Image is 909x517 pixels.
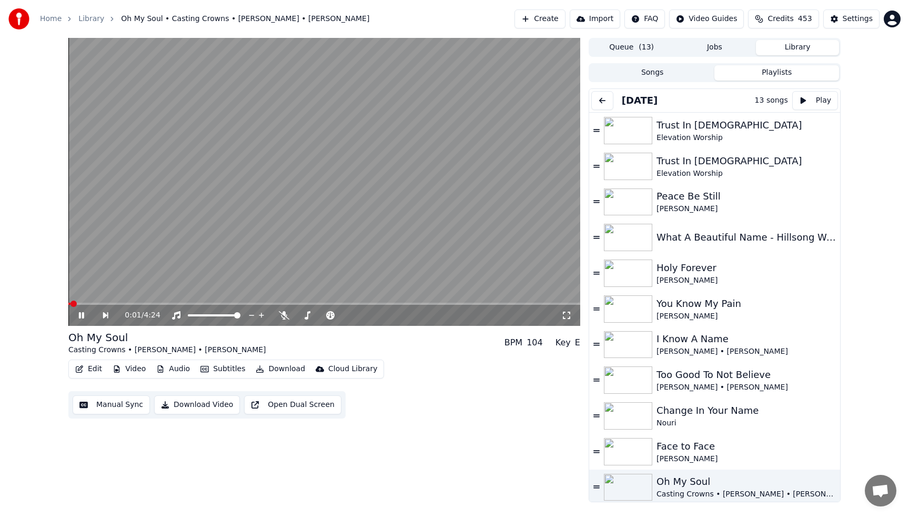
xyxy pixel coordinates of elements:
div: / [125,310,150,321]
div: Casting Crowns • [PERSON_NAME] • [PERSON_NAME] [656,489,836,500]
div: Casting Crowns • [PERSON_NAME] • [PERSON_NAME] [68,345,266,355]
span: 4:24 [144,310,160,321]
div: BPM [504,336,522,349]
div: Trust In [DEMOGRAPHIC_DATA] [656,154,836,168]
div: You Know My Pain [656,296,836,311]
div: Key [555,336,571,349]
button: Subtitles [196,362,249,376]
div: Face to Face [656,439,836,454]
div: I Know A Name [656,332,836,346]
button: Songs [590,65,715,81]
button: Audio [152,362,194,376]
button: Credits453 [748,9,819,28]
button: Playlists [714,65,839,81]
div: Holy Forever [656,261,836,275]
a: Home [40,14,62,24]
button: Queue [590,40,673,55]
button: Download [251,362,309,376]
div: Cloud Library [328,364,377,374]
button: Video Guides [669,9,744,28]
span: Oh My Soul • Casting Crowns • [PERSON_NAME] • [PERSON_NAME] [121,14,369,24]
button: Play [792,91,838,110]
button: Download Video [154,395,240,414]
div: Oh My Soul [656,474,836,489]
div: Trust In [DEMOGRAPHIC_DATA] [656,118,836,133]
button: Manual Sync [73,395,150,414]
button: Library [756,40,839,55]
div: [PERSON_NAME] • [PERSON_NAME] [656,346,836,357]
button: Video [108,362,150,376]
div: 104 [527,336,543,349]
div: Settings [843,14,873,24]
div: Open chat [865,475,896,506]
div: Peace Be Still [656,189,836,204]
div: Elevation Worship [656,133,836,143]
span: Credits [767,14,793,24]
span: 453 [798,14,812,24]
button: Jobs [673,40,756,55]
div: [PERSON_NAME] [656,454,836,464]
a: Library [78,14,104,24]
button: FAQ [624,9,665,28]
div: Too Good To Not Believe [656,367,836,382]
span: 0:01 [125,310,141,321]
div: Elevation Worship [656,168,836,179]
div: Oh My Soul [68,330,266,345]
button: Settings [823,9,880,28]
div: [PERSON_NAME] [656,204,836,214]
div: 13 songs [755,95,788,106]
button: [DATE] [618,93,662,108]
button: Import [570,9,620,28]
button: Open Dual Screen [244,395,341,414]
div: E [575,336,580,349]
div: [PERSON_NAME] [656,311,836,322]
div: [PERSON_NAME] [656,275,836,286]
div: Nouri [656,418,836,429]
div: What A Beautiful Name - Hillsong Worship [656,230,836,245]
button: Edit [71,362,106,376]
img: youka [8,8,29,29]
span: ( 13 ) [639,42,654,53]
div: Change In Your Name [656,403,836,418]
nav: breadcrumb [40,14,369,24]
button: Create [514,9,565,28]
div: [PERSON_NAME] • [PERSON_NAME] [656,382,836,393]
